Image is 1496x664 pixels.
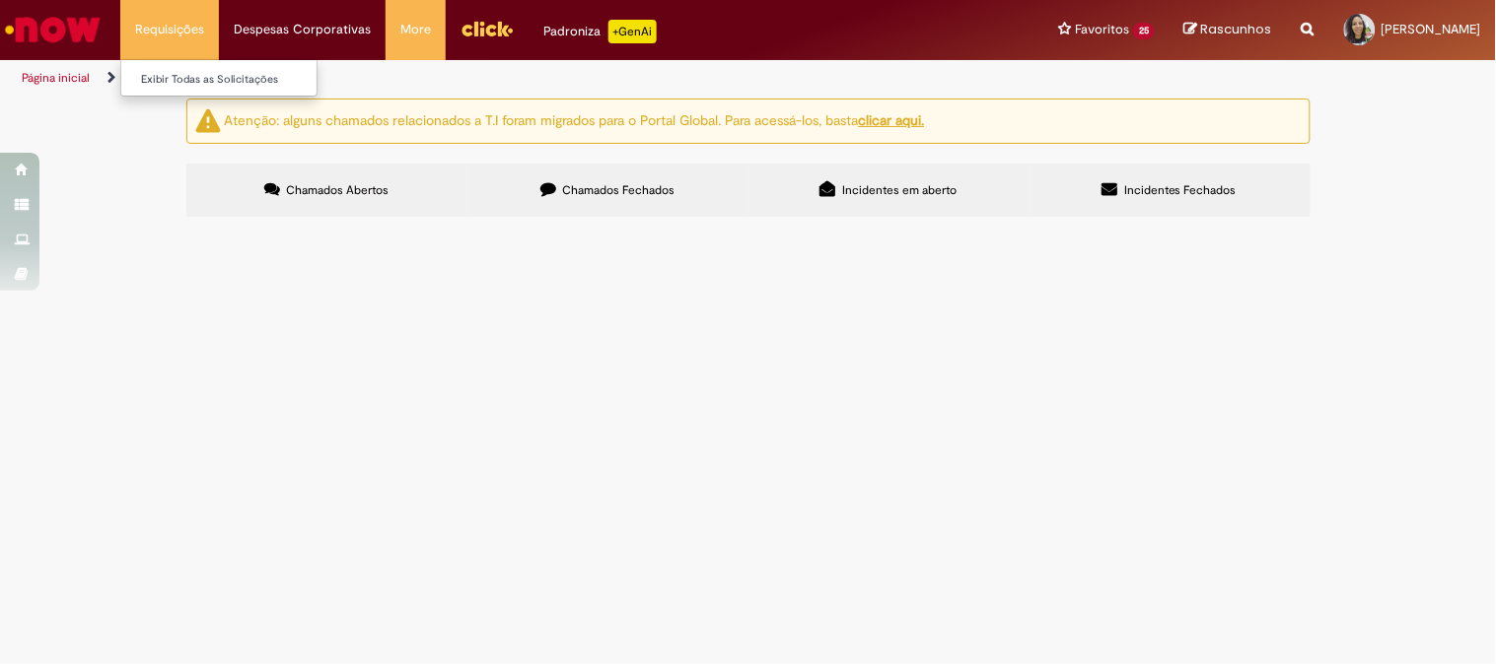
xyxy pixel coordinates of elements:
[1133,23,1155,39] span: 25
[859,111,925,129] a: clicar aqui.
[543,20,657,43] div: Padroniza
[1382,21,1481,37] span: [PERSON_NAME]
[1184,21,1272,39] a: Rascunhos
[1075,20,1129,39] span: Favoritos
[135,20,204,39] span: Requisições
[121,69,338,91] a: Exibir Todas as Solicitações
[1201,20,1272,38] span: Rascunhos
[15,60,982,97] ul: Trilhas de página
[400,20,431,39] span: More
[608,20,657,43] p: +GenAi
[1124,182,1237,198] span: Incidentes Fechados
[234,20,371,39] span: Despesas Corporativas
[842,182,957,198] span: Incidentes em aberto
[286,182,389,198] span: Chamados Abertos
[2,10,104,49] img: ServiceNow
[562,182,675,198] span: Chamados Fechados
[461,14,514,43] img: click_logo_yellow_360x200.png
[120,59,318,97] ul: Requisições
[225,111,925,129] ng-bind-html: Atenção: alguns chamados relacionados a T.I foram migrados para o Portal Global. Para acessá-los,...
[22,70,90,86] a: Página inicial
